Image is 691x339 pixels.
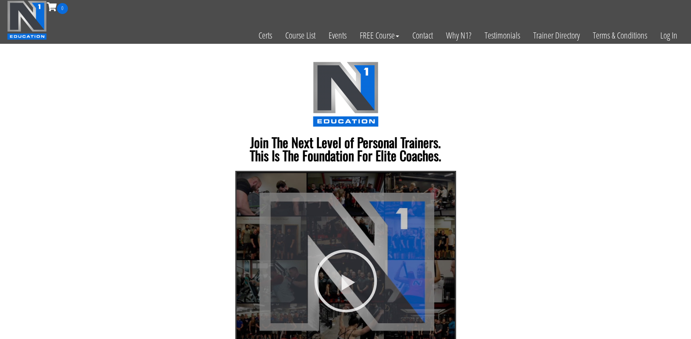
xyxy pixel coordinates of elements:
div: Play Video [313,248,379,314]
a: Testimonials [478,14,527,57]
a: 0 [47,1,68,13]
a: FREE Course [353,14,406,57]
a: Contact [406,14,439,57]
h2: Join The Next Level of Personal Trainers. This Is The Foundation For Elite Coaches. [100,136,591,162]
img: n1-education [7,0,47,40]
a: Trainer Directory [527,14,586,57]
a: Terms & Conditions [586,14,654,57]
span: 0 [57,3,68,14]
a: Log In [654,14,684,57]
a: Events [322,14,353,57]
a: Certs [252,14,279,57]
a: Why N1? [439,14,478,57]
a: Course List [279,14,322,57]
